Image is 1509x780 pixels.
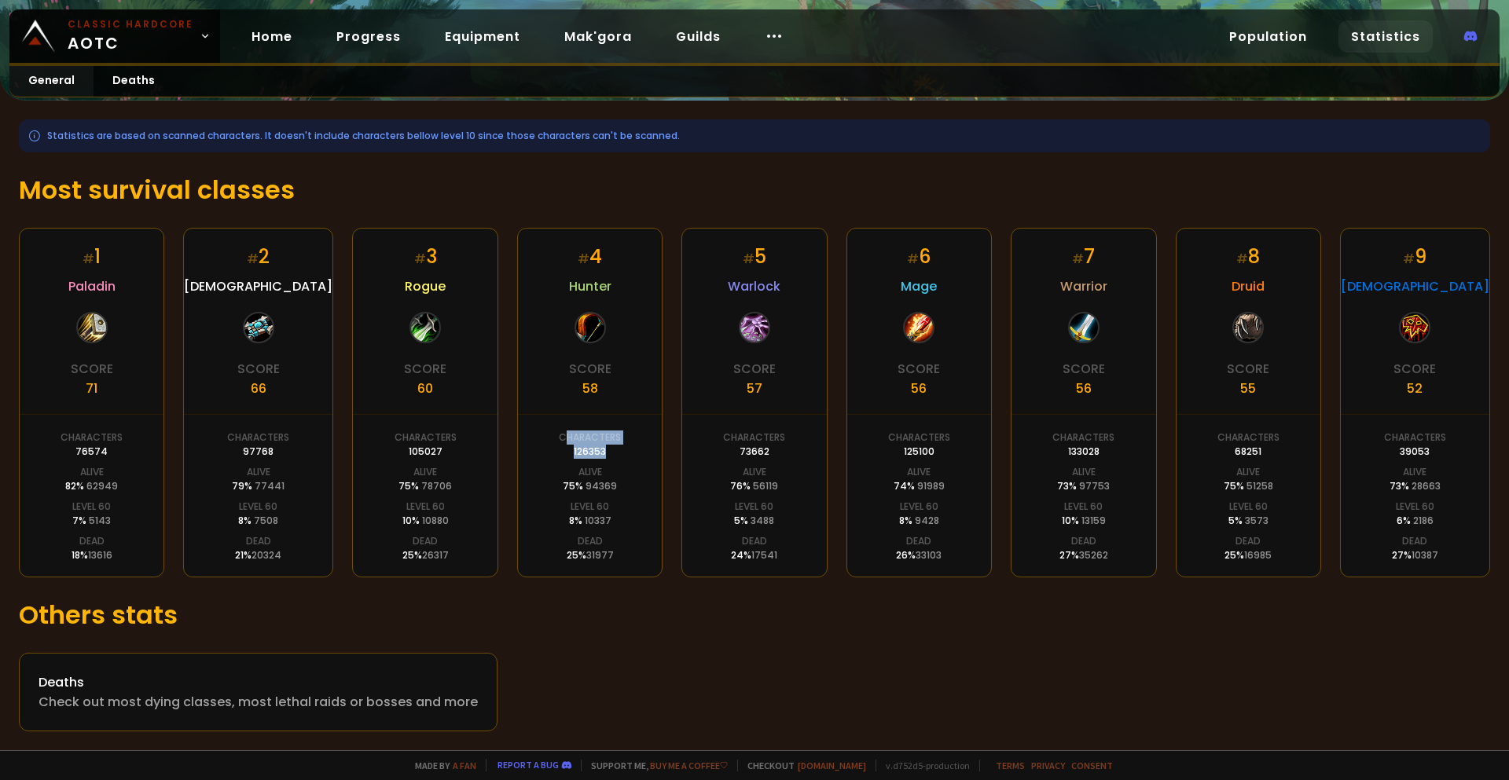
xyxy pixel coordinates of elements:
[239,20,305,53] a: Home
[83,243,101,270] div: 1
[1031,760,1065,771] a: Privacy
[453,760,476,771] a: a fan
[83,250,94,268] small: #
[402,514,449,528] div: 10 %
[1390,479,1441,493] div: 73 %
[747,379,762,398] div: 57
[578,465,602,479] div: Alive
[899,514,939,528] div: 8 %
[246,534,271,548] div: Dead
[896,548,942,562] div: 26 %
[582,379,598,398] div: 58
[742,534,767,548] div: Dead
[254,514,278,527] span: 7508
[1060,276,1107,296] span: Warrior
[900,500,938,514] div: Level 60
[421,479,452,493] span: 78706
[663,20,733,53] a: Guilds
[737,760,866,771] span: Checkout
[413,534,438,548] div: Dead
[1217,20,1320,53] a: Population
[1240,379,1256,398] div: 55
[578,250,589,268] small: #
[1079,548,1108,562] span: 35262
[75,445,108,459] div: 76574
[65,479,118,493] div: 82 %
[398,479,452,493] div: 75 %
[1403,465,1426,479] div: Alive
[1402,534,1427,548] div: Dead
[1396,500,1434,514] div: Level 60
[39,672,478,692] div: Deaths
[71,359,113,379] div: Score
[1235,534,1261,548] div: Dead
[904,445,934,459] div: 125100
[404,359,446,379] div: Score
[414,250,426,268] small: #
[1400,445,1430,459] div: 39053
[239,500,277,514] div: Level 60
[751,548,777,562] span: 17541
[723,430,785,445] div: Characters
[68,17,193,55] span: AOTC
[876,760,970,771] span: v. d752d5 - production
[1384,430,1446,445] div: Characters
[906,534,931,548] div: Dead
[1397,514,1434,528] div: 6 %
[916,548,942,562] span: 33103
[907,250,919,268] small: #
[1246,479,1273,493] span: 51258
[251,548,281,562] span: 20324
[586,479,617,493] span: 94369
[751,514,774,527] span: 3488
[19,596,1490,634] h1: Others stats
[237,359,280,379] div: Score
[89,514,111,527] span: 5143
[72,514,111,528] div: 7 %
[68,17,193,31] small: Classic Hardcore
[731,548,777,562] div: 24 %
[255,479,285,493] span: 77441
[901,276,937,296] span: Mage
[1217,430,1280,445] div: Characters
[915,514,939,527] span: 9428
[1071,760,1113,771] a: Consent
[585,514,611,527] span: 10337
[917,479,945,493] span: 91989
[72,548,112,562] div: 18 %
[405,276,446,296] span: Rogue
[1393,359,1436,379] div: Score
[9,66,94,97] a: General
[243,445,274,459] div: 97768
[497,759,559,771] a: Report a bug
[574,445,606,459] div: 126353
[1076,379,1092,398] div: 56
[413,465,437,479] div: Alive
[1229,500,1268,514] div: Level 60
[1403,243,1426,270] div: 9
[907,243,931,270] div: 6
[581,760,728,771] span: Support me,
[735,500,773,514] div: Level 60
[1392,548,1438,562] div: 27 %
[1072,243,1095,270] div: 7
[552,20,644,53] a: Mak'gora
[1407,379,1423,398] div: 52
[1403,250,1415,268] small: #
[1064,500,1103,514] div: Level 60
[409,445,442,459] div: 105027
[406,760,476,771] span: Made by
[743,243,766,270] div: 5
[395,430,457,445] div: Characters
[238,514,278,528] div: 8 %
[19,119,1490,152] div: Statistics are based on scanned characters. It doesn't include characters bellow level 10 since t...
[324,20,413,53] a: Progress
[86,479,118,493] span: 62949
[9,9,220,63] a: Classic HardcoreAOTC
[888,430,950,445] div: Characters
[578,534,603,548] div: Dead
[1236,250,1248,268] small: #
[1224,548,1272,562] div: 25 %
[1072,465,1096,479] div: Alive
[414,243,437,270] div: 3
